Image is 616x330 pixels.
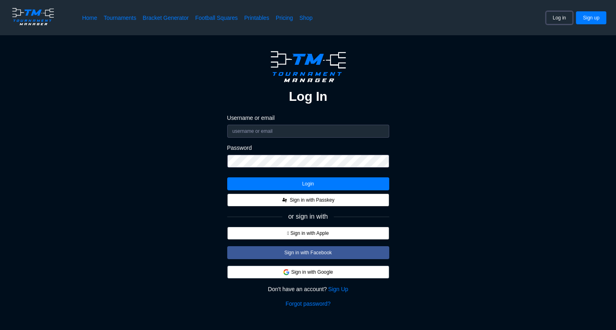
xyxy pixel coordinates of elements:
span: Don't have an account? [268,285,327,293]
label: Password [227,144,389,151]
a: Sign Up [328,285,348,293]
button: Login [227,177,389,190]
a: Home [82,14,97,22]
a: Printables [244,14,269,22]
a: Forgot password? [286,300,330,308]
a: Tournaments [104,14,136,22]
img: logo.ffa97a18e3bf2c7d.png [266,48,350,85]
a: Bracket Generator [143,14,189,22]
img: FIDO_Passkey_mark_A_black.dc59a8f8c48711c442e90af6bb0a51e0.svg [281,197,288,203]
img: google.d7f092af888a54de79ed9c9303d689d7.svg [283,269,290,275]
span: or sign in with [288,213,328,220]
label: Username or email [227,114,389,121]
a: Shop [299,14,313,22]
button: Log in [546,11,573,24]
h2: Log In [289,88,327,104]
a: Pricing [276,14,293,22]
button: Sign in with Facebook [227,246,389,259]
input: username or email [227,125,389,138]
button:  Sign in with Apple [227,227,389,240]
button: Sign in with Google [227,266,389,279]
button: Sign up [576,11,606,24]
img: logo.ffa97a18e3bf2c7d.png [10,6,56,27]
a: Football Squares [195,14,238,22]
button: Sign in with Passkey [227,194,389,207]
